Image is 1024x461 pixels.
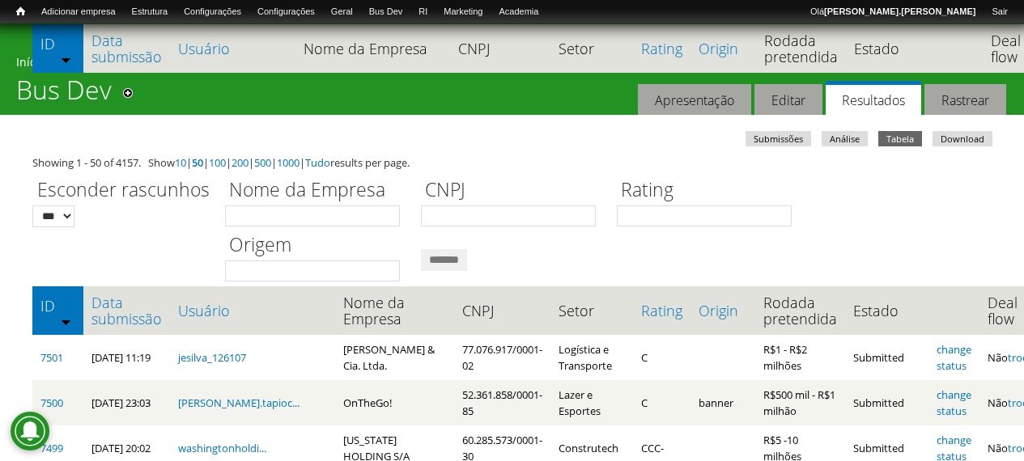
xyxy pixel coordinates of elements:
[690,380,755,425] td: banner
[756,24,846,73] th: Rodada pretendida
[225,231,410,260] label: Origem
[249,4,323,20] a: Configurações
[16,6,25,17] span: Início
[209,155,226,170] a: 100
[178,350,246,365] a: jesilva_126107
[846,24,932,73] th: Estado
[61,316,71,327] img: ordem crescente
[254,155,271,170] a: 500
[550,24,633,73] th: Setor
[335,380,454,425] td: OnTheGo!
[937,342,971,373] a: change status
[305,155,330,170] a: Tudo
[178,302,327,319] a: Usuário
[277,155,300,170] a: 1000
[32,176,215,205] label: Esconder rascunhos
[633,380,690,425] td: C
[335,286,454,335] th: Nome da Empresa
[40,441,63,455] a: 7499
[176,4,249,20] a: Configurações
[802,4,984,20] a: Olá[PERSON_NAME].[PERSON_NAME]
[32,154,992,171] div: Showing 1 - 50 of 4157. Show | | | | | | results per page.
[550,286,633,335] th: Setor
[91,294,162,327] a: Data submissão
[454,335,550,380] td: 77.076.917/0001-02
[124,4,176,20] a: Estrutura
[822,131,868,146] a: Análise
[454,380,550,425] td: 52.361.858/0001-85
[454,286,550,335] th: CNPJ
[641,302,682,319] a: Rating
[984,4,1016,20] a: Sair
[633,335,690,380] td: C
[436,4,491,20] a: Marketing
[550,335,633,380] td: Logística e Transporte
[878,131,922,146] a: Tabela
[845,286,928,335] th: Estado
[175,155,186,170] a: 10
[295,24,450,73] th: Nome da Empresa
[8,4,33,19] a: Início
[16,54,45,70] a: Início
[421,176,606,205] label: CNPJ
[617,176,802,205] label: Rating
[16,54,1008,74] div: » »
[550,380,633,425] td: Lazer e Esportes
[755,335,845,380] td: R$1 - R$2 milhões
[178,40,287,57] a: Usuário
[641,40,682,57] a: Rating
[410,4,436,20] a: RI
[91,32,162,65] a: Data submissão
[33,4,124,20] a: Adicionar empresa
[755,380,845,425] td: R$500 mil - R$1 milhão
[826,81,921,116] a: Resultados
[924,84,1006,116] a: Rastrear
[361,4,411,20] a: Bus Dev
[83,335,170,380] td: [DATE] 11:19
[638,84,751,116] a: Apresentação
[16,74,112,115] h1: Bus Dev
[754,84,822,116] a: Editar
[933,131,992,146] a: Download
[335,335,454,380] td: [PERSON_NAME] & Cia. Ltda.
[40,350,63,365] a: 7501
[845,380,928,425] td: Submitted
[178,395,300,410] a: [PERSON_NAME].tapioc...
[491,4,546,20] a: Academia
[61,54,71,65] img: ordem crescente
[755,286,845,335] th: Rodada pretendida
[40,298,75,314] a: ID
[40,36,75,52] a: ID
[746,131,811,146] a: Submissões
[192,155,203,170] a: 50
[699,302,747,319] a: Origin
[178,441,266,455] a: washingtonholdi...
[937,387,971,418] a: change status
[83,380,170,425] td: [DATE] 23:03
[323,4,361,20] a: Geral
[450,24,550,73] th: CNPJ
[845,335,928,380] td: Submitted
[225,176,410,205] label: Nome da Empresa
[699,40,748,57] a: Origin
[824,6,975,16] strong: [PERSON_NAME].[PERSON_NAME]
[232,155,249,170] a: 200
[40,395,63,410] a: 7500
